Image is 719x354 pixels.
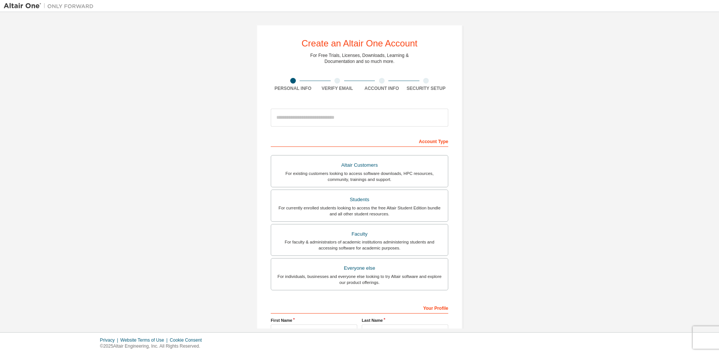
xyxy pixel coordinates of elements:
div: Students [276,194,443,205]
div: For faculty & administrators of academic institutions administering students and accessing softwa... [276,239,443,251]
div: Security Setup [404,85,449,91]
div: For existing customers looking to access software downloads, HPC resources, community, trainings ... [276,170,443,182]
div: Everyone else [276,263,443,273]
div: Account Type [271,135,448,147]
div: Your Profile [271,302,448,314]
img: Altair One [4,2,97,10]
div: Website Terms of Use [120,337,170,343]
div: For currently enrolled students looking to access the free Altair Student Edition bundle and all ... [276,205,443,217]
div: Cookie Consent [170,337,206,343]
p: © 2025 Altair Engineering, Inc. All Rights Reserved. [100,343,206,350]
div: Privacy [100,337,120,343]
div: Create an Altair One Account [301,39,418,48]
div: Faculty [276,229,443,239]
div: For Free Trials, Licenses, Downloads, Learning & Documentation and so much more. [310,52,409,64]
div: For individuals, businesses and everyone else looking to try Altair software and explore our prod... [276,273,443,285]
div: Altair Customers [276,160,443,170]
div: Verify Email [315,85,360,91]
label: First Name [271,317,357,323]
label: Last Name [362,317,448,323]
div: Personal Info [271,85,315,91]
div: Account Info [359,85,404,91]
